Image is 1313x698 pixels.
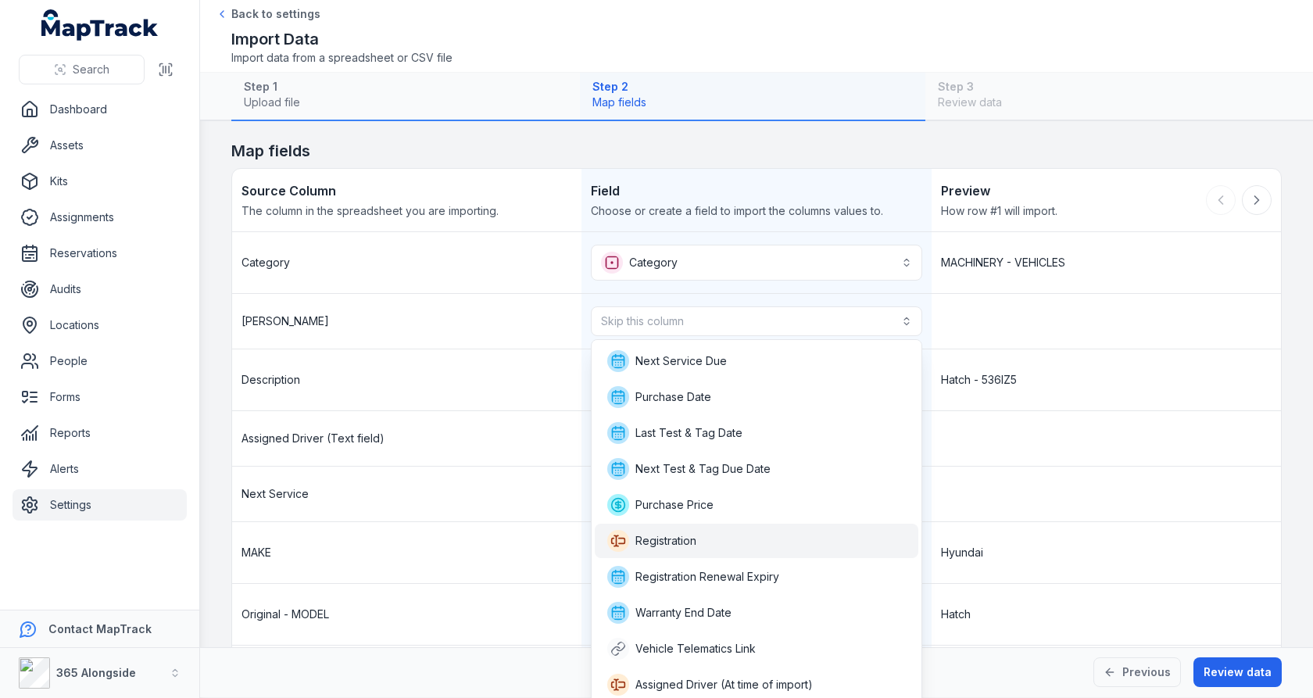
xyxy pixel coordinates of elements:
span: Warranty End Date [635,605,732,621]
span: Purchase Date [635,389,711,405]
button: Skip this column [591,306,921,336]
span: Registration Renewal Expiry [635,569,779,585]
span: Registration [635,533,696,549]
span: Next Test & Tag Due Date [635,461,771,477]
span: Purchase Price [635,497,714,513]
span: Assigned Driver (At time of import) [635,677,813,693]
span: Next Service Due [635,353,727,369]
span: Last Test & Tag Date [635,425,742,441]
span: Vehicle Telematics Link [635,641,756,657]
